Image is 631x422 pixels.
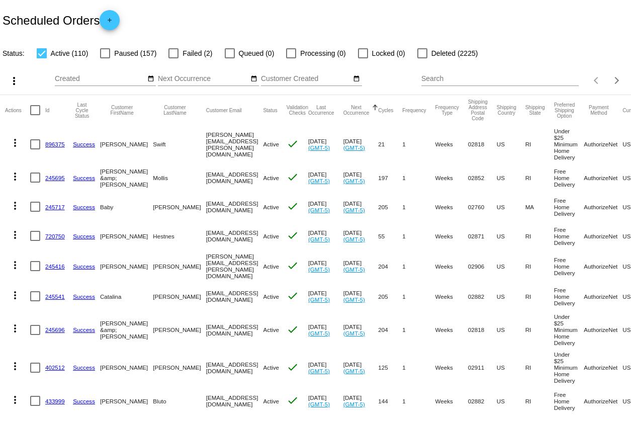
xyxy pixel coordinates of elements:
mat-cell: [PERSON_NAME][EMAIL_ADDRESS][PERSON_NAME][DOMAIN_NAME] [206,125,263,163]
a: (GMT-5) [308,330,330,336]
mat-cell: Weeks [435,282,468,311]
mat-cell: Weeks [435,349,468,386]
span: Active [263,233,279,239]
mat-cell: Weeks [435,163,468,192]
span: Active (110) [51,47,88,59]
mat-cell: [DATE] [343,192,379,221]
mat-cell: 21 [378,125,402,163]
mat-cell: Weeks [435,192,468,221]
mat-icon: check [287,361,299,373]
h2: Scheduled Orders [3,10,120,30]
a: (GMT-5) [343,178,365,184]
mat-cell: [PERSON_NAME] [153,311,206,349]
mat-icon: more_vert [9,171,21,183]
mat-cell: US [497,386,525,415]
input: Customer Created [261,75,351,83]
button: Change sorting for ShippingState [525,105,545,116]
span: Deleted (2225) [431,47,478,59]
mat-cell: 1 [402,192,435,221]
mat-cell: 1 [402,386,435,415]
mat-cell: [DATE] [343,386,379,415]
a: Success [73,364,95,371]
button: Change sorting for CustomerFirstName [100,105,144,116]
mat-cell: 204 [378,311,402,349]
a: (GMT-5) [343,236,365,242]
mat-cell: [DATE] [343,221,379,250]
button: Change sorting for Status [263,107,277,113]
mat-cell: AuthorizeNet [584,221,622,250]
mat-cell: Baby [100,192,153,221]
a: (GMT-5) [308,266,330,273]
mat-cell: 1 [402,250,435,282]
mat-cell: RI [525,349,554,386]
mat-cell: 204 [378,250,402,282]
mat-icon: check [287,394,299,406]
mat-cell: 02882 [468,282,497,311]
a: (GMT-5) [343,266,365,273]
mat-cell: [EMAIL_ADDRESS][DOMAIN_NAME] [206,192,263,221]
mat-cell: 1 [402,221,435,250]
a: 245695 [45,175,65,181]
button: Change sorting for ShippingPostcode [468,99,488,121]
mat-icon: check [287,171,299,183]
a: 402512 [45,364,65,371]
mat-cell: [DATE] [308,192,343,221]
mat-cell: [PERSON_NAME] [153,192,206,221]
span: Active [263,293,279,300]
mat-cell: Under $25 Minimum Home Delivery [554,311,584,349]
mat-cell: Free Home Delivery [554,192,584,221]
mat-cell: [PERSON_NAME] [100,221,153,250]
span: Active [263,398,279,404]
mat-cell: 02818 [468,125,497,163]
mat-cell: US [497,349,525,386]
a: (GMT-5) [343,330,365,336]
mat-cell: Weeks [435,386,468,415]
mat-cell: Free Home Delivery [554,163,584,192]
mat-cell: Under $25 Minimum Home Delivery [554,349,584,386]
mat-cell: 02871 [468,221,497,250]
mat-icon: check [287,260,299,272]
mat-cell: RI [525,282,554,311]
mat-cell: Free Home Delivery [554,386,584,415]
span: Queued (0) [239,47,275,59]
mat-icon: more_vert [9,259,21,271]
mat-cell: Bluto [153,386,206,415]
mat-cell: 197 [378,163,402,192]
mat-cell: Swift [153,125,206,163]
mat-icon: date_range [147,75,154,83]
mat-cell: US [497,192,525,221]
mat-cell: RI [525,311,554,349]
mat-cell: [DATE] [308,282,343,311]
mat-cell: AuthorizeNet [584,311,622,349]
mat-cell: [DATE] [343,125,379,163]
mat-header-cell: Validation Checks [287,95,308,125]
input: Next Occurrence [158,75,248,83]
mat-cell: Mollis [153,163,206,192]
mat-cell: Weeks [435,221,468,250]
button: Change sorting for PreferredShippingOption [554,102,575,119]
mat-cell: US [497,163,525,192]
a: (GMT-5) [343,368,365,374]
mat-cell: Weeks [435,125,468,163]
a: 245717 [45,204,65,210]
mat-cell: [DATE] [343,282,379,311]
mat-cell: [EMAIL_ADDRESS][DOMAIN_NAME] [206,311,263,349]
mat-cell: [PERSON_NAME] [153,282,206,311]
a: Success [73,141,95,147]
mat-header-cell: Actions [5,95,30,125]
mat-cell: 1 [402,282,435,311]
mat-cell: [DATE] [343,163,379,192]
button: Previous page [587,70,607,91]
button: Change sorting for CustomerEmail [206,107,242,113]
a: Success [73,263,95,270]
a: 245696 [45,326,65,333]
mat-cell: Free Home Delivery [554,250,584,282]
span: Active [263,175,279,181]
mat-icon: more_vert [9,322,21,334]
mat-cell: US [497,250,525,282]
mat-icon: check [287,229,299,241]
mat-cell: 02818 [468,311,497,349]
mat-cell: 55 [378,221,402,250]
mat-icon: check [287,323,299,335]
span: Status: [3,49,25,57]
